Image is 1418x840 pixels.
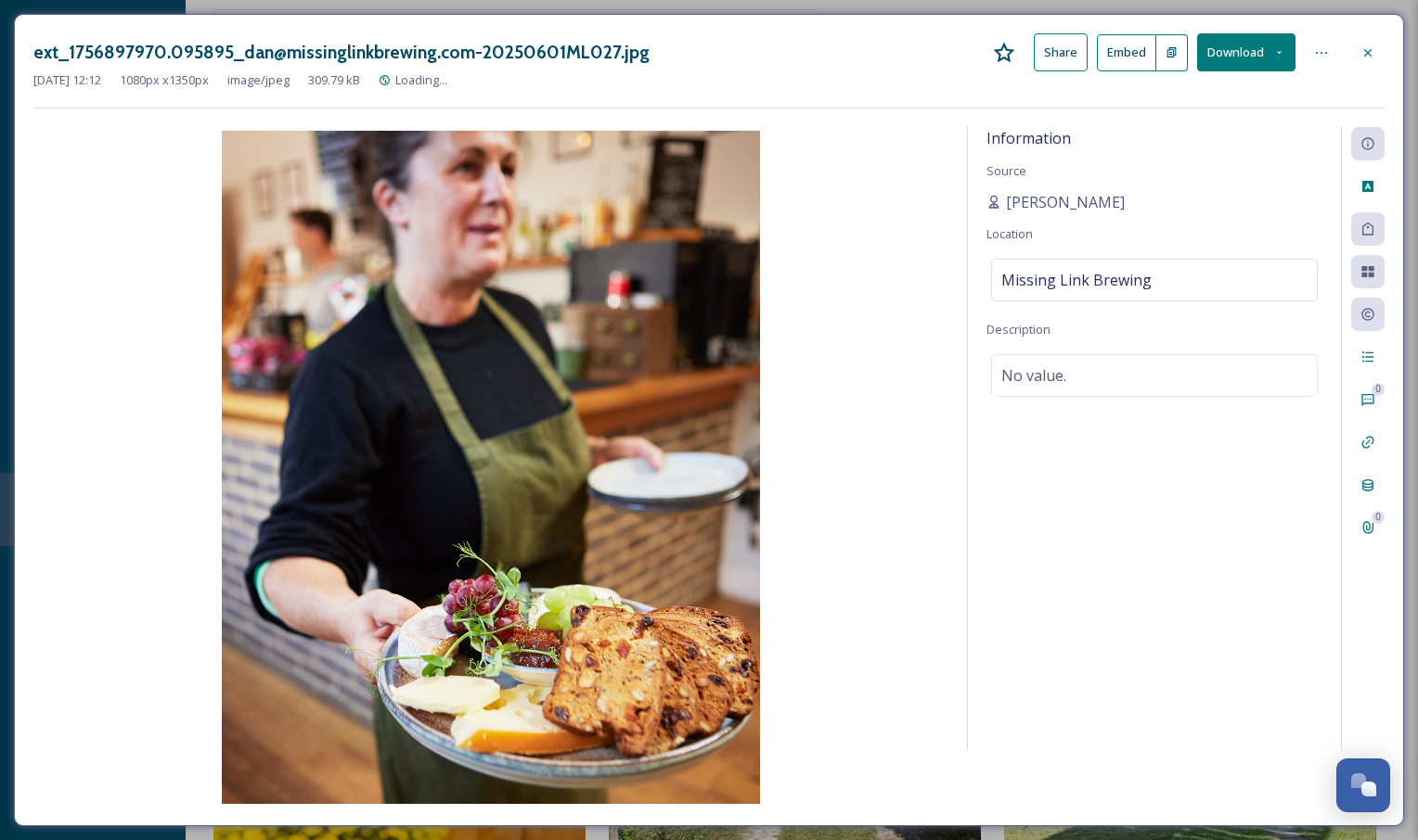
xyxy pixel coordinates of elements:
span: Source [986,162,1026,179]
span: Description [986,321,1051,337]
span: Location [986,225,1033,242]
span: image/jpeg [227,71,290,89]
button: Download [1197,33,1296,71]
span: Information [986,128,1071,148]
button: Embed [1097,34,1156,71]
button: Share [1034,33,1088,71]
span: [PERSON_NAME] [1006,191,1125,213]
span: Missing Link Brewing [1001,269,1152,291]
div: 0 [1372,383,1385,396]
span: [DATE] 12:12 [33,71,101,89]
span: 309.79 kB [308,71,360,89]
img: dan%40missinglinkbrewing.com-20250601ML027.jpg [33,131,948,804]
button: Open Chat [1336,758,1390,812]
span: 1080 px x 1350 px [120,71,209,89]
span: No value. [1001,364,1066,387]
div: 0 [1372,511,1385,524]
h3: ext_1756897970.095895_dan@missinglinkbrewing.com-20250601ML027.jpg [33,39,650,66]
span: Loading... [395,71,447,88]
